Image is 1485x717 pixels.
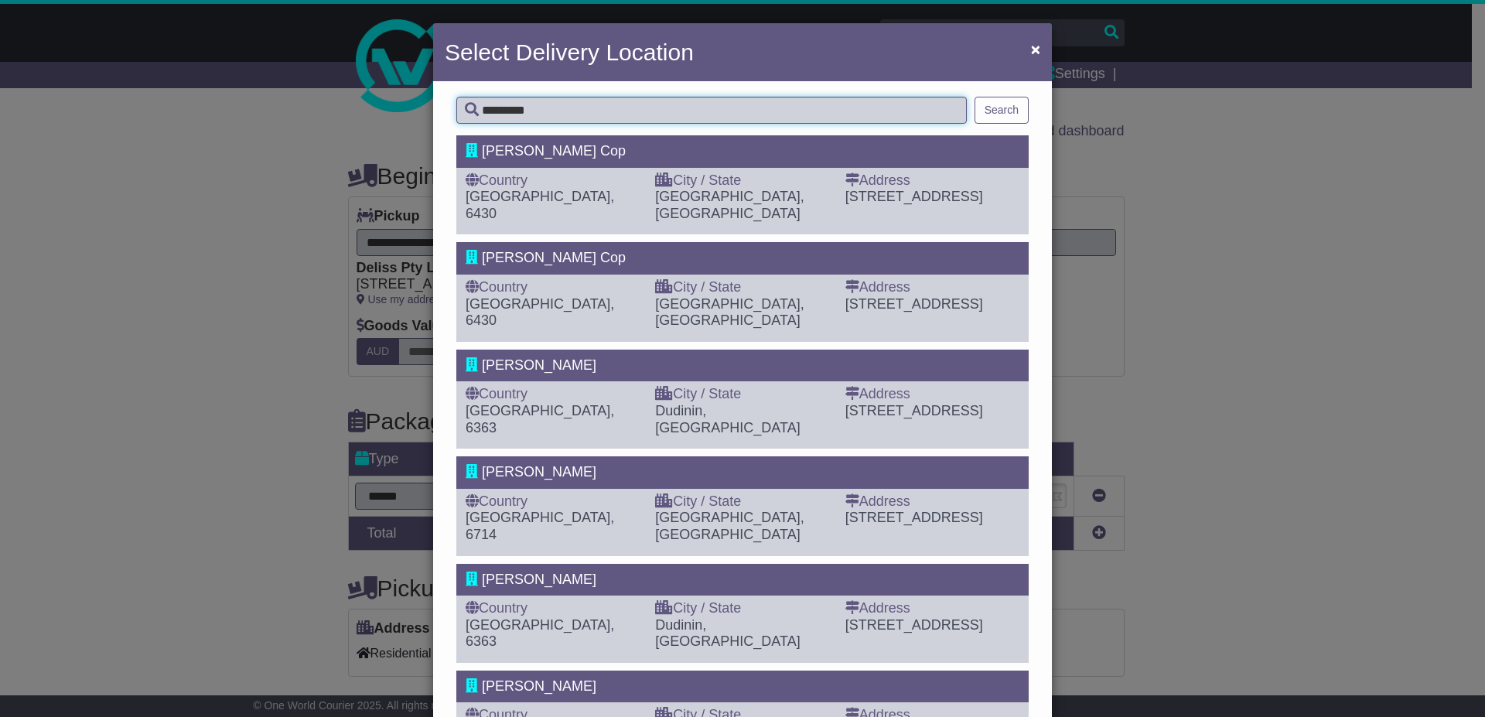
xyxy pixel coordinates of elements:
span: [STREET_ADDRESS] [845,189,983,204]
span: [PERSON_NAME] Cop [482,250,626,265]
div: Country [466,386,640,403]
span: [GEOGRAPHIC_DATA], [GEOGRAPHIC_DATA] [655,296,804,329]
div: Address [845,172,1019,189]
span: [GEOGRAPHIC_DATA], 6363 [466,403,614,435]
span: [GEOGRAPHIC_DATA], 6430 [466,296,614,329]
button: Search [975,97,1029,124]
span: Dudinin, [GEOGRAPHIC_DATA] [655,403,800,435]
div: Country [466,600,640,617]
span: [STREET_ADDRESS] [845,403,983,418]
span: [PERSON_NAME] [482,572,596,587]
h4: Select Delivery Location [445,35,694,70]
span: [PERSON_NAME] [482,357,596,373]
div: Address [845,600,1019,617]
div: City / State [655,600,829,617]
div: Country [466,279,640,296]
span: [GEOGRAPHIC_DATA], [GEOGRAPHIC_DATA] [655,510,804,542]
div: City / State [655,172,829,189]
span: [GEOGRAPHIC_DATA], 6363 [466,617,614,650]
span: [PERSON_NAME] Cop [482,143,626,159]
div: City / State [655,493,829,510]
span: [STREET_ADDRESS] [845,617,983,633]
span: [GEOGRAPHIC_DATA], 6714 [466,510,614,542]
span: [PERSON_NAME] [482,464,596,480]
span: Dudinin, [GEOGRAPHIC_DATA] [655,617,800,650]
button: Close [1023,33,1048,65]
div: Address [845,386,1019,403]
span: [PERSON_NAME] [482,678,596,694]
span: [STREET_ADDRESS] [845,296,983,312]
span: [STREET_ADDRESS] [845,510,983,525]
div: Address [845,493,1019,510]
div: Address [845,279,1019,296]
div: Country [466,493,640,510]
span: [GEOGRAPHIC_DATA], [GEOGRAPHIC_DATA] [655,189,804,221]
span: [GEOGRAPHIC_DATA], 6430 [466,189,614,221]
div: Country [466,172,640,189]
span: × [1031,40,1040,58]
div: City / State [655,279,829,296]
div: City / State [655,386,829,403]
